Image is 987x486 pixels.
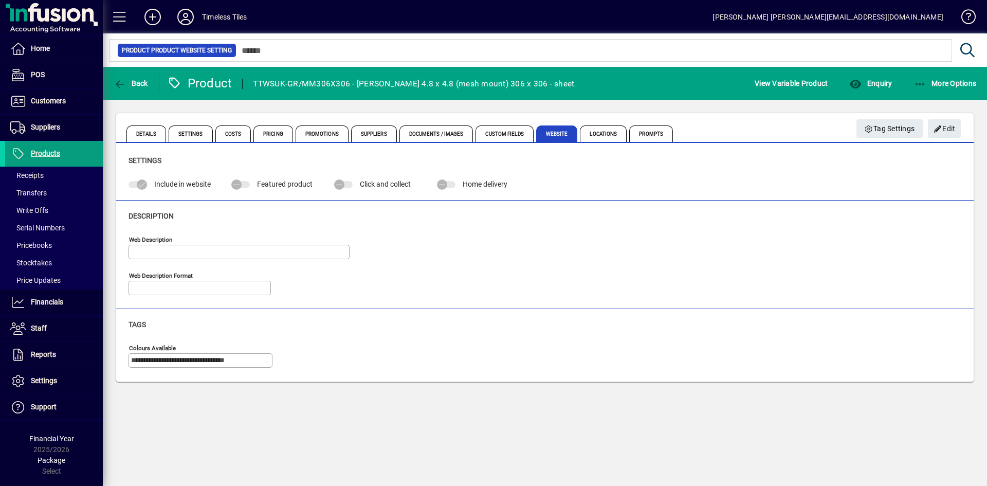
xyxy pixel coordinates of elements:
span: Suppliers [351,125,397,142]
a: Transfers [5,184,103,202]
span: Stocktakes [10,259,52,267]
span: Customers [31,97,66,105]
span: Enquiry [849,79,892,87]
span: POS [31,70,45,79]
div: Timeless Tiles [202,9,247,25]
div: [PERSON_NAME] [PERSON_NAME][EMAIL_ADDRESS][DOMAIN_NAME] [712,9,943,25]
mat-label: Colours Available [129,344,176,351]
span: View Variable Product [755,75,828,92]
a: Support [5,394,103,420]
span: Website [536,125,578,142]
mat-label: Web Description Format [129,272,193,279]
span: Settings [31,376,57,385]
div: Product [167,75,232,92]
span: More Options [914,79,977,87]
a: Write Offs [5,202,103,219]
span: Reports [31,350,56,358]
span: Tag Settings [865,120,915,137]
app-page-header-button: Back [103,74,159,93]
span: Staff [31,324,47,332]
span: Custom Fields [476,125,533,142]
span: Write Offs [10,206,48,214]
a: Price Updates [5,272,103,289]
span: Receipts [10,171,44,179]
span: Package [38,456,65,464]
span: Transfers [10,189,47,197]
span: Financial Year [29,435,74,443]
span: Back [114,79,148,87]
span: Tags [129,320,146,329]
span: Product Product Website Setting [122,45,232,56]
a: Pricebooks [5,237,103,254]
span: Pricing [253,125,293,142]
span: Click and collect [360,180,411,188]
span: Support [31,403,57,411]
button: View Variable Product [752,74,830,93]
button: Enquiry [847,74,894,93]
span: Suppliers [31,123,60,131]
a: Stocktakes [5,254,103,272]
span: Home delivery [463,180,507,188]
span: Products [31,149,60,157]
span: Locations [580,125,627,142]
button: Tag Settings [856,119,923,138]
span: Serial Numbers [10,224,65,232]
button: More Options [911,74,979,93]
span: Edit [934,120,956,137]
span: Home [31,44,50,52]
a: Suppliers [5,115,103,140]
span: Prompts [629,125,673,142]
span: Include in website [154,180,211,188]
span: Price Updates [10,276,61,284]
a: Home [5,36,103,62]
span: Pricebooks [10,241,52,249]
a: Serial Numbers [5,219,103,237]
a: Customers [5,88,103,114]
a: Reports [5,342,103,368]
span: Settings [129,156,161,165]
button: Edit [928,119,961,138]
button: Profile [169,8,202,26]
span: Description [129,212,174,220]
span: Promotions [296,125,349,142]
span: Costs [215,125,251,142]
a: Staff [5,316,103,341]
span: Documents / Images [399,125,473,142]
a: POS [5,62,103,88]
span: Details [126,125,166,142]
a: Settings [5,368,103,394]
span: Settings [169,125,213,142]
a: Receipts [5,167,103,184]
button: Back [111,74,151,93]
button: Add [136,8,169,26]
a: Knowledge Base [954,2,974,35]
span: Featured product [257,180,313,188]
mat-label: Web Description [129,236,172,243]
a: Financials [5,290,103,315]
div: TTWSUK-GR/MM306X306 - [PERSON_NAME] 4.8 x 4.8 (mesh mount) 306 x 306 - sheet [253,76,574,92]
span: Financials [31,298,63,306]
